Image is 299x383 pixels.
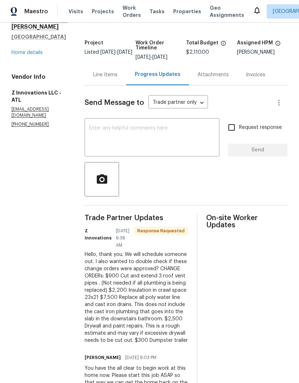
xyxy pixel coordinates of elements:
[92,8,114,15] span: Projects
[136,55,167,60] span: -
[275,40,281,50] span: The hpm assigned to this work order.
[24,8,48,15] span: Maestro
[237,40,273,45] h5: Assigned HPM
[148,97,208,109] div: Trade partner only
[100,50,115,55] span: [DATE]
[136,40,186,50] h5: Work Order Timeline
[186,50,209,55] span: $2,110.00
[220,40,226,50] span: The total cost of line items that have been proposed by Opendoor. This sum includes line items th...
[186,40,218,45] h5: Total Budget
[149,9,165,14] span: Tasks
[134,227,188,234] span: Response Requested
[237,50,288,55] div: [PERSON_NAME]
[100,50,132,55] span: -
[135,71,180,78] div: Progress Updates
[11,89,67,103] h5: Z Innovations LLC - ATL
[85,214,188,222] span: Trade Partner Updates
[173,8,201,15] span: Properties
[210,4,244,19] span: Geo Assignments
[85,40,103,45] h5: Project
[125,354,156,361] span: [DATE] 9:03 PM
[11,73,67,81] h4: Vendor Info
[85,251,188,344] div: Hello, thank you. We will schedule someone out. I also wanted to double check if these change ord...
[93,71,118,78] div: Line Items
[68,8,83,15] span: Visits
[85,99,144,106] span: Send Message to
[117,50,132,55] span: [DATE]
[136,55,151,60] span: [DATE]
[239,124,282,131] span: Request response
[198,71,229,78] div: Attachments
[85,227,111,242] h6: Z Innovations
[246,71,265,78] div: Invoices
[85,354,121,361] h6: [PERSON_NAME]
[123,4,141,19] span: Work Orders
[116,227,129,249] span: [DATE] 9:38 AM
[85,50,132,55] span: Listed
[206,214,288,229] span: On-site Worker Updates
[11,50,43,55] a: Home details
[152,55,167,60] span: [DATE]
